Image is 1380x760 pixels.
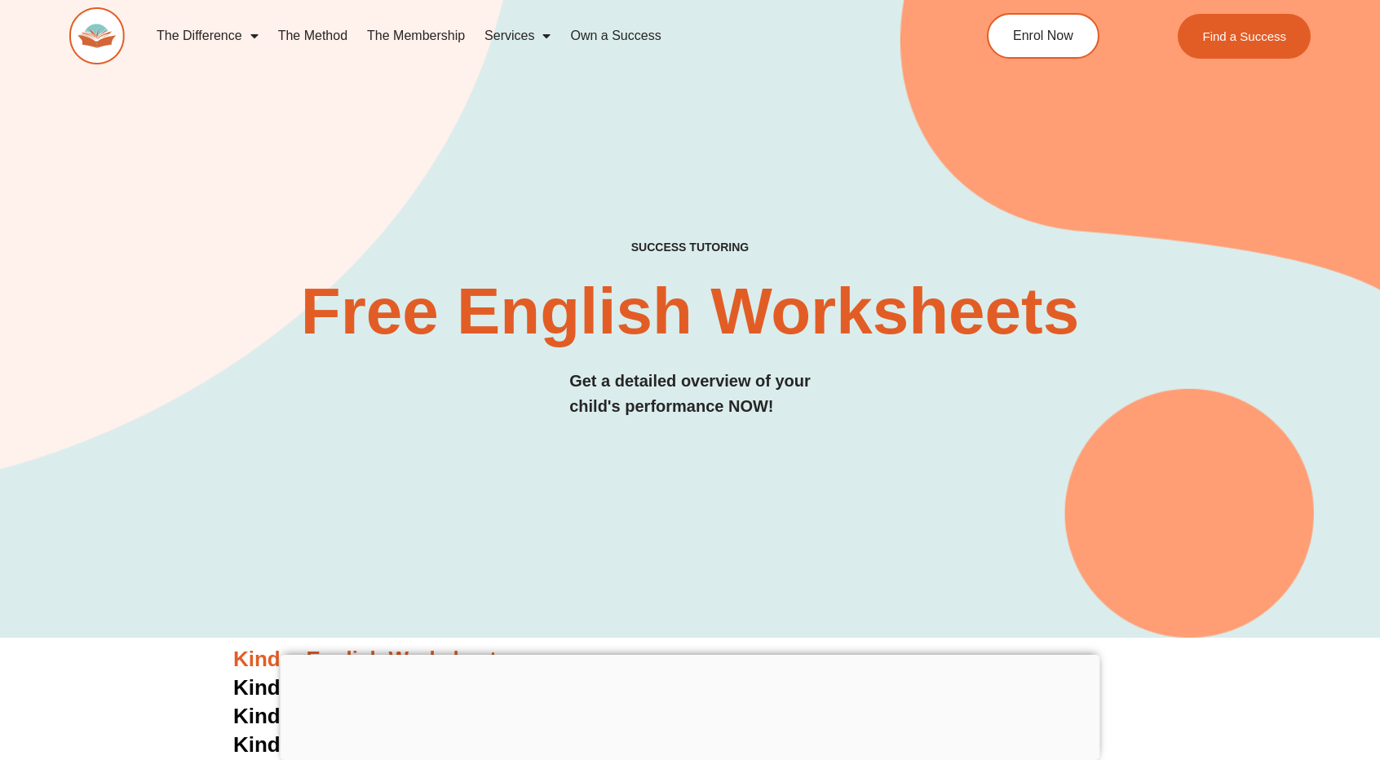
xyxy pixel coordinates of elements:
a: Services [475,17,560,55]
span: Kinder Worksheet 2: [233,704,439,728]
span: Kinder Worksheet 1: [233,675,439,700]
a: The Difference [147,17,268,55]
span: Find a Success [1203,30,1287,42]
a: The Membership [357,17,475,55]
a: Own a Success [560,17,670,55]
h2: Free English Worksheets​ [280,279,1099,344]
a: Kinder Worksheet 2:Tracing Letters of the Alphabet [233,704,750,728]
h4: SUCCESS TUTORING​ [506,241,874,254]
iframe: Advertisement [281,655,1100,756]
span: Enrol Now [1013,29,1073,42]
h3: Get a detailed overview of your child's performance NOW! [569,369,811,419]
span: Kinder Worksheet 3: [233,732,439,757]
a: The Method [268,17,357,55]
h3: Kinder English Worksheets [233,646,1147,674]
a: Kinder Worksheet 1:Identifying Uppercase and Lowercase Letters [233,675,896,700]
a: Find a Success [1179,14,1311,59]
a: Kinder Worksheet 3:Matching Letters to Pictures [233,732,724,757]
a: Enrol Now [987,13,1099,59]
iframe: Chat Widget [1108,576,1380,760]
nav: Menu [147,17,916,55]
